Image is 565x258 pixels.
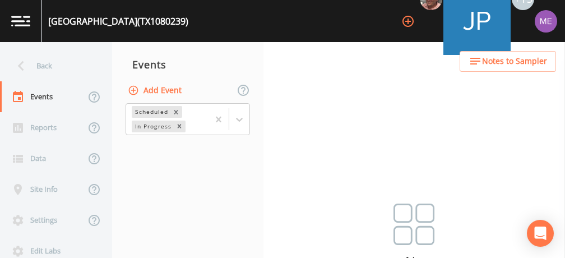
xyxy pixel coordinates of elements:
span: Notes to Sampler [482,54,547,68]
div: Scheduled [132,106,170,118]
img: d4d65db7c401dd99d63b7ad86343d265 [535,10,557,33]
div: Remove Scheduled [170,106,182,118]
div: Events [112,50,263,79]
div: [GEOGRAPHIC_DATA] (TX1080239) [48,15,188,28]
div: Remove In Progress [173,121,186,132]
img: logo [11,16,30,26]
button: Add Event [126,80,186,101]
div: In Progress [132,121,173,132]
img: svg%3e [393,204,435,245]
button: Notes to Sampler [460,51,556,72]
div: Open Intercom Messenger [527,220,554,247]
